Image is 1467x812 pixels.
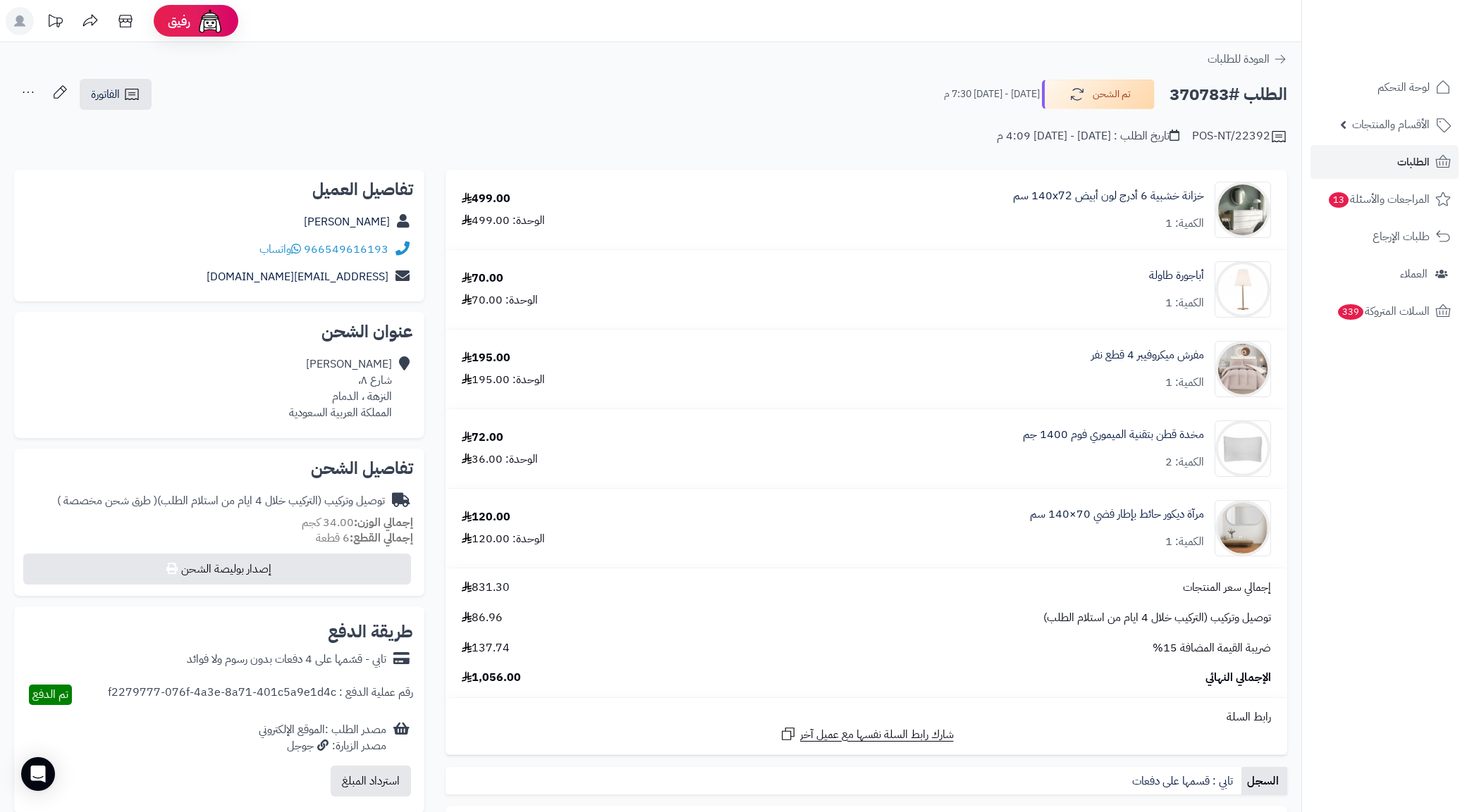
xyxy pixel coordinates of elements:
[1400,264,1428,284] span: العملاء
[462,531,545,547] div: الوحدة: 120.00
[1149,268,1204,284] a: أباجورة طاولة
[1311,257,1459,291] a: العملاء
[80,79,152,110] a: الفاتورة
[462,191,510,207] div: 499.00
[302,514,413,531] small: 34.00 كجم
[1091,347,1204,363] a: مفرش ميكروفيبر 4 قطع نفر
[1165,534,1204,550] div: الكمية: 1
[462,350,510,366] div: 195.00
[1023,427,1204,443] a: مخدة قطن بتقنية الميموري فوم 1400 جم
[944,87,1040,101] small: [DATE] - [DATE] 7:30 م
[1183,580,1271,596] span: إجمالي سعر المنتجات
[1127,767,1241,795] a: تابي : قسمها على دفعات
[23,554,411,585] button: إصدار بوليصة الشحن
[25,181,413,198] h2: تفاصيل العميل
[1042,80,1155,109] button: تم الشحن
[32,686,68,703] span: تم الدفع
[187,651,386,668] div: تابي - قسّمها على 4 دفعات بدون رسوم ولا فوائد
[1165,375,1204,391] div: الكمية: 1
[207,268,388,285] a: [EMAIL_ADDRESS][DOMAIN_NAME]
[1192,128,1287,145] div: POS-NT/22392
[57,492,157,509] span: ( طرق شحن مخصصة )
[57,493,385,509] div: توصيل وتركيب (التركيب خلال 4 ايام من استلام الطلب)
[780,725,954,743] a: شارك رابط السلة نفسها مع عميل آخر
[350,530,413,546] strong: إجمالي القطع:
[462,213,545,229] div: الوحدة: 499.00
[1208,51,1270,68] span: العودة للطلبات
[1338,304,1363,320] span: 339
[1215,341,1270,397] img: 1736337166-1-90x90.jpg
[1337,301,1430,321] span: السلات المتروكة
[259,722,386,754] div: مصدر الطلب :الموقع الإلكتروني
[1352,115,1430,135] span: الأقسام والمنتجات
[1165,295,1204,311] div: الكمية: 1
[1153,640,1271,656] span: ضريبة القيمة المضافة 15%
[1165,454,1204,470] div: الكمية: 2
[259,241,301,258] a: واتساب
[462,670,521,686] span: 1,056.00
[354,514,413,531] strong: إجمالي الوزن:
[1013,188,1204,204] a: خزانة خشبية 6 أدرج لون أبيض 140x72 سم
[1215,500,1270,556] img: 1753786058-1-90x90.jpg
[1311,70,1459,104] a: لوحة التحكم
[462,451,538,468] div: الوحدة: 36.00
[1373,227,1430,246] span: طلبات الإرجاع
[25,323,413,340] h2: عنوان الشحن
[1311,220,1459,254] a: طلبات الإرجاع
[800,727,954,743] span: شارك رابط السلة نفسها مع عميل آخر
[462,430,503,446] div: 72.00
[91,86,120,103] span: الفاتورة
[331,766,411,797] button: استرداد المبلغ
[462,372,545,388] div: الوحدة: 195.00
[259,738,386,754] div: مصدر الزيارة: جوجل
[1215,261,1270,318] img: 1715428362-220202011077-90x90.jpg
[451,709,1282,725] div: رابط السلة
[1311,294,1459,328] a: السلات المتروكة339
[997,128,1179,144] div: تاريخ الطلب : [DATE] - [DATE] 4:09 م
[462,640,510,656] span: 137.74
[462,610,503,626] span: 86.96
[1165,216,1204,232] div: الكمية: 1
[462,509,510,525] div: 120.00
[328,623,413,640] h2: طريقة الدفع
[1241,767,1287,795] a: السجل
[1397,152,1430,172] span: الطلبات
[1311,182,1459,216] a: المراجعات والأسئلة13
[1043,610,1271,626] span: توصيل وتركيب (التركيب خلال 4 ايام من استلام الطلب)
[1311,145,1459,179] a: الطلبات
[21,757,55,791] div: Open Intercom Messenger
[462,292,538,308] div: الوحدة: 70.00
[1170,80,1287,109] h2: الطلب #370783
[1208,51,1287,68] a: العودة للطلبات
[108,685,413,705] div: رقم عملية الدفع : f2279777-076f-4a3e-8a71-401c5a9e1d4c
[168,13,190,30] span: رفيق
[304,241,388,258] a: 966549616193
[1215,420,1270,477] img: 1748940505-1-90x90.jpg
[1327,189,1430,209] span: المراجعات والأسئلة
[196,7,224,35] img: ai-face.png
[25,460,413,477] h2: تفاصيل الشحن
[37,7,73,39] a: تحديثات المنصة
[1329,192,1349,208] span: 13
[1215,182,1270,238] img: 1746709299-1702541934053-68567865785768-1000x1000-90x90.jpg
[304,213,390,230] a: [PERSON_NAME]
[1030,506,1204,523] a: مرآة ديكور حائط بإطار فضي 70×140 سم
[462,270,503,287] div: 70.00
[316,530,413,546] small: 6 قطعة
[1377,77,1430,97] span: لوحة التحكم
[1205,670,1271,686] span: الإجمالي النهائي
[289,356,392,420] div: [PERSON_NAME] شارع ٨، النزهة ، الدمام المملكة العربية السعودية
[462,580,510,596] span: 831.30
